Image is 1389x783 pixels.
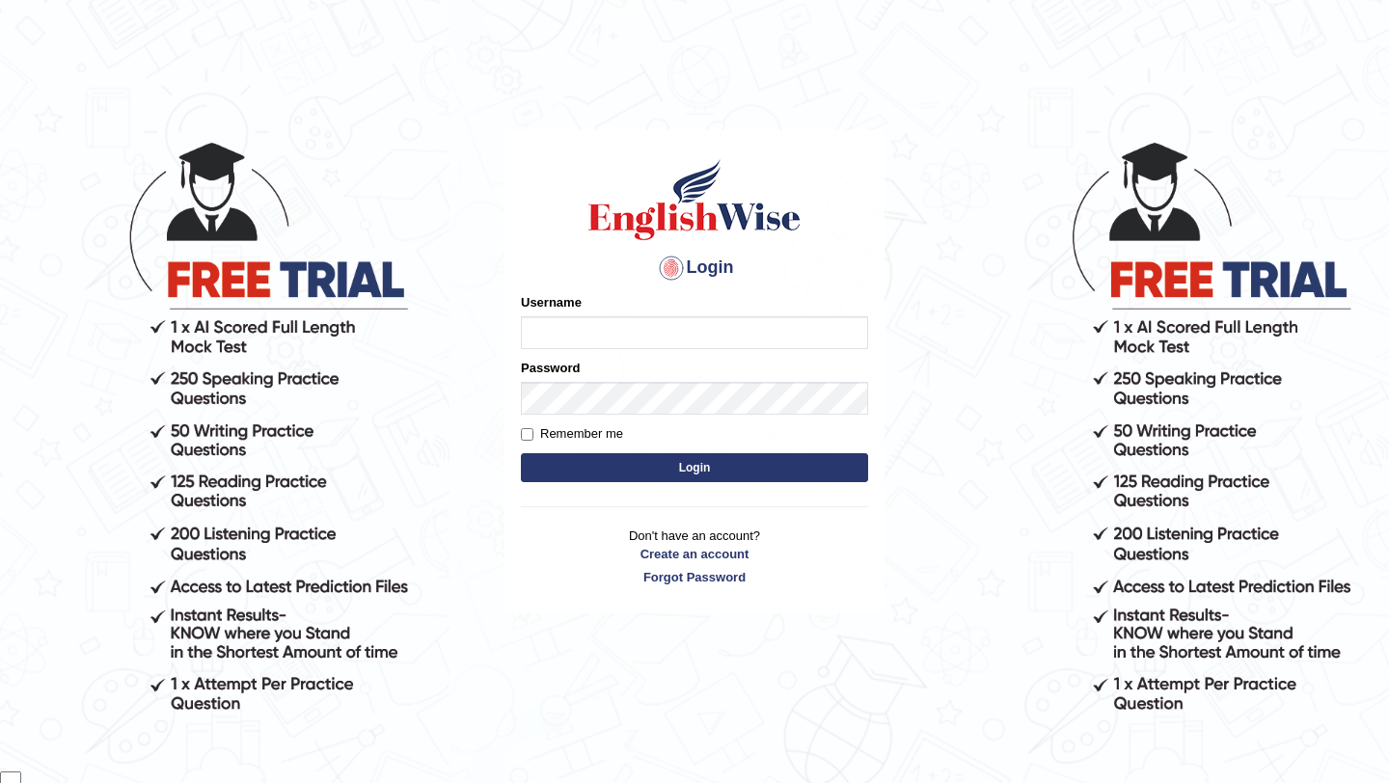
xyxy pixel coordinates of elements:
[521,526,868,586] p: Don't have an account?
[521,568,868,586] a: Forgot Password
[521,253,868,283] h4: Login
[521,545,868,563] a: Create an account
[585,156,804,243] img: Logo of English Wise sign in for intelligent practice with AI
[521,424,623,444] label: Remember me
[521,428,533,441] input: Remember me
[521,293,582,311] label: Username
[521,359,580,377] label: Password
[521,453,868,482] button: Login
